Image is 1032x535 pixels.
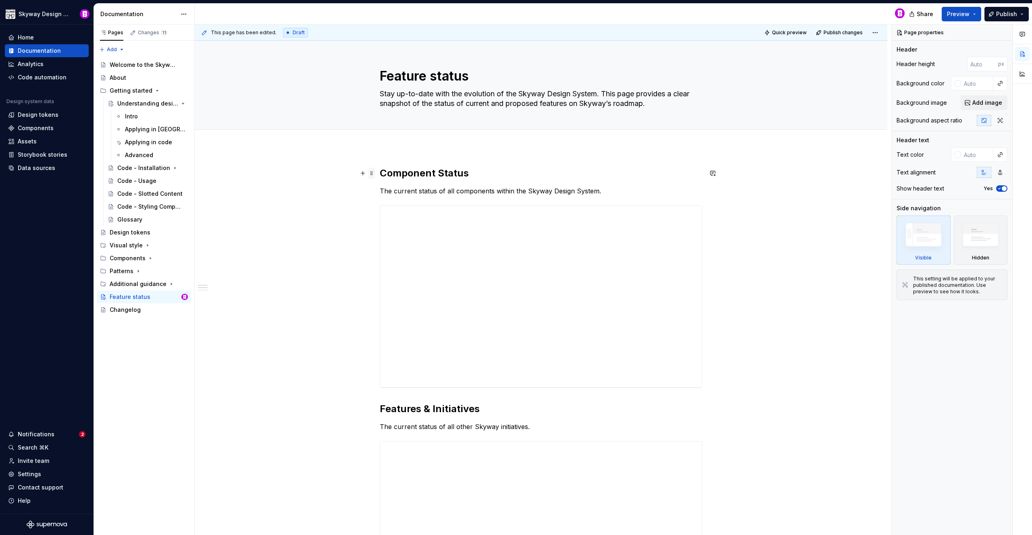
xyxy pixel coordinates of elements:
[5,135,89,148] a: Assets
[897,116,962,124] div: Background aspect ratio
[293,29,305,36] span: Draft
[18,137,37,145] div: Assets
[18,430,54,438] div: Notifications
[97,71,191,84] a: About
[967,57,998,71] input: Auto
[972,99,1002,107] span: Add image
[998,61,1004,67] p: px
[97,226,191,239] a: Design tokens
[942,7,981,21] button: Preview
[97,58,191,316] div: Page tree
[5,428,89,441] button: Notifications2
[5,441,89,454] button: Search ⌘K
[5,481,89,494] button: Contact support
[961,147,993,162] input: Auto
[161,29,167,36] span: 11
[5,58,89,71] a: Analytics
[984,185,993,192] label: Yes
[104,97,191,110] a: Understanding design tokens
[97,239,191,252] div: Visual style
[104,162,191,174] a: Code - Installation
[5,71,89,84] a: Code automation
[125,138,172,146] div: Applying in code
[18,483,63,491] div: Contact support
[211,29,277,36] span: This page has been edited.
[117,177,156,185] div: Code - Usage
[380,167,702,180] h2: Component Status
[18,33,34,41] div: Home
[18,111,58,119] div: Design tokens
[5,148,89,161] a: Storybook stories
[18,47,61,55] div: Documentation
[112,149,191,162] a: Advanced
[27,520,67,529] svg: Supernova Logo
[18,497,31,505] div: Help
[97,265,191,278] div: Patterns
[5,494,89,507] button: Help
[125,151,153,159] div: Advanced
[5,468,89,481] a: Settings
[104,174,191,187] a: Code - Usage
[100,29,123,36] div: Pages
[961,76,993,91] input: Auto
[897,168,936,176] div: Text alignment
[19,10,70,18] div: Skyway Design System
[380,186,702,196] p: The current status of all components within the Skyway Design System.
[5,31,89,44] a: Home
[954,216,1008,265] div: Hidden
[913,276,1002,295] div: This setting will be applied to your published documentation. Use preview to see how it looks.
[110,254,146,262] div: Components
[5,108,89,121] a: Design tokens
[972,255,989,261] div: Hidden
[110,74,126,82] div: About
[897,216,951,265] div: Visible
[110,267,133,275] div: Patterns
[18,73,67,81] div: Code automation
[18,470,41,478] div: Settings
[125,125,186,133] div: Applying in [GEOGRAPHIC_DATA]
[897,204,941,212] div: Side navigation
[5,454,89,467] a: Invite team
[824,29,863,36] span: Publish changes
[772,29,807,36] span: Quick preview
[18,60,44,68] div: Analytics
[110,280,166,288] div: Additional guidance
[762,27,810,38] button: Quick preview
[961,95,1007,110] button: Add image
[905,7,938,21] button: Share
[110,87,152,95] div: Getting started
[112,110,191,123] a: Intro
[897,99,947,107] div: Background image
[984,7,1029,21] button: Publish
[100,10,177,18] div: Documentation
[378,66,701,86] textarea: Feature status
[112,136,191,149] a: Applying in code
[18,124,54,132] div: Components
[897,185,944,193] div: Show header text
[117,190,183,198] div: Code - Slotted Content
[915,255,932,261] div: Visible
[18,164,55,172] div: Data sources
[104,213,191,226] a: Glossary
[5,44,89,57] a: Documentation
[897,136,929,144] div: Header text
[97,84,191,97] div: Getting started
[18,151,67,159] div: Storybook stories
[97,44,127,55] button: Add
[378,87,701,110] textarea: Stay up-to-date with the evolution of the Skyway Design System. This page provides a clear snapsh...
[380,402,702,415] h2: Features & Initiatives
[110,306,141,314] div: Changelog
[18,457,49,465] div: Invite team
[895,8,905,18] img: Bobby Davis
[104,187,191,200] a: Code - Slotted Content
[917,10,933,18] span: Share
[6,9,15,19] img: 7d2f9795-fa08-4624-9490-5a3f7218a56a.png
[79,431,85,438] span: 2
[117,100,178,108] div: Understanding design tokens
[897,79,945,87] div: Background color
[947,10,970,18] span: Preview
[97,58,191,71] a: Welcome to the Skyway Design System!
[104,200,191,213] a: Code - Styling Components
[110,61,176,69] div: Welcome to the Skyway Design System!
[112,123,191,136] a: Applying in [GEOGRAPHIC_DATA]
